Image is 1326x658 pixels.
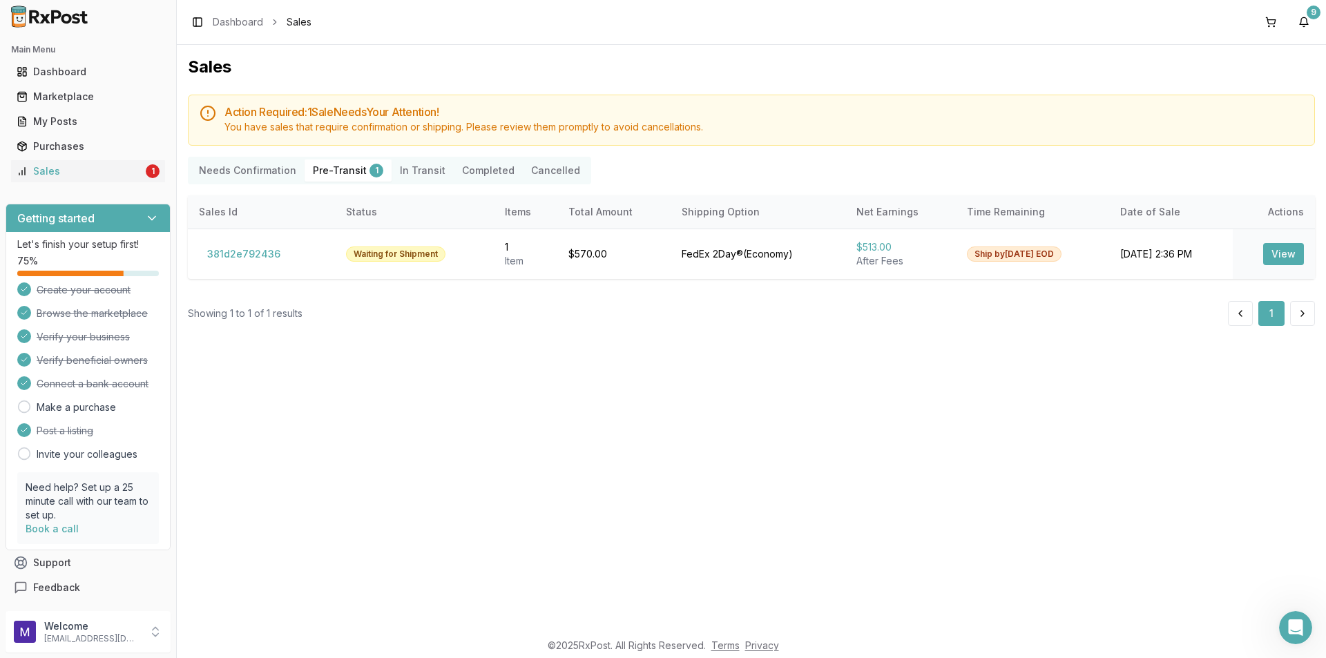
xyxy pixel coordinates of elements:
[224,120,1303,134] div: You have sales that require confirmation or shipping. Please review them promptly to avoid cancel...
[392,159,454,182] button: In Transit
[1258,301,1285,326] button: 1
[682,247,834,261] div: FedEx 2Day® ( Economy )
[17,254,38,268] span: 75 %
[856,240,945,254] div: $513.00
[14,621,36,643] img: User avatar
[305,159,392,182] button: Pre-Transit
[335,195,494,229] th: Status
[37,424,93,438] span: Post a listing
[17,65,160,79] div: Dashboard
[37,377,148,391] span: Connect a bank account
[6,160,171,182] button: Sales1
[17,139,160,153] div: Purchases
[213,15,311,29] nav: breadcrumb
[1233,195,1315,229] th: Actions
[37,330,130,344] span: Verify your business
[494,195,557,229] th: Items
[671,195,845,229] th: Shipping Option
[146,164,160,178] div: 1
[213,15,263,29] a: Dashboard
[856,254,945,268] div: After Fees
[1293,11,1315,33] button: 9
[287,15,311,29] span: Sales
[26,481,151,522] p: Need help? Set up a 25 minute call with our team to set up.
[37,400,116,414] a: Make a purchase
[33,581,80,594] span: Feedback
[6,575,171,600] button: Feedback
[1120,247,1221,261] div: [DATE] 2:36 PM
[568,247,660,261] div: $570.00
[37,283,131,297] span: Create your account
[845,195,956,229] th: Net Earnings
[6,6,94,28] img: RxPost Logo
[26,523,79,534] a: Book a call
[188,56,1315,78] h1: Sales
[37,354,148,367] span: Verify beneficial owners
[369,164,383,177] div: 1
[6,61,171,83] button: Dashboard
[224,106,1303,117] h5: Action Required: 1 Sale Need s Your Attention!
[557,195,671,229] th: Total Amount
[11,159,165,184] a: Sales1
[17,164,143,178] div: Sales
[956,195,1109,229] th: Time Remaining
[6,135,171,157] button: Purchases
[11,134,165,159] a: Purchases
[188,307,302,320] div: Showing 1 to 1 of 1 results
[6,86,171,108] button: Marketplace
[346,246,445,262] div: Waiting for Shipment
[11,109,165,134] a: My Posts
[454,159,523,182] button: Completed
[17,238,159,251] p: Let's finish your setup first!
[188,195,335,229] th: Sales Id
[1263,243,1304,265] button: View
[1109,195,1232,229] th: Date of Sale
[17,90,160,104] div: Marketplace
[11,44,165,55] h2: Main Menu
[1307,6,1320,19] div: 9
[37,447,137,461] a: Invite your colleagues
[6,110,171,133] button: My Posts
[745,639,779,651] a: Privacy
[505,254,546,268] div: Item
[11,84,165,109] a: Marketplace
[505,240,546,254] div: 1
[967,246,1061,262] div: Ship by [DATE] EOD
[711,639,740,651] a: Terms
[199,243,289,265] button: 381d2e792436
[1279,611,1312,644] iframe: Intercom live chat
[11,59,165,84] a: Dashboard
[6,550,171,575] button: Support
[191,159,305,182] button: Needs Confirmation
[44,619,140,633] p: Welcome
[17,210,95,226] h3: Getting started
[17,115,160,128] div: My Posts
[37,307,148,320] span: Browse the marketplace
[44,633,140,644] p: [EMAIL_ADDRESS][DOMAIN_NAME]
[523,159,588,182] button: Cancelled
